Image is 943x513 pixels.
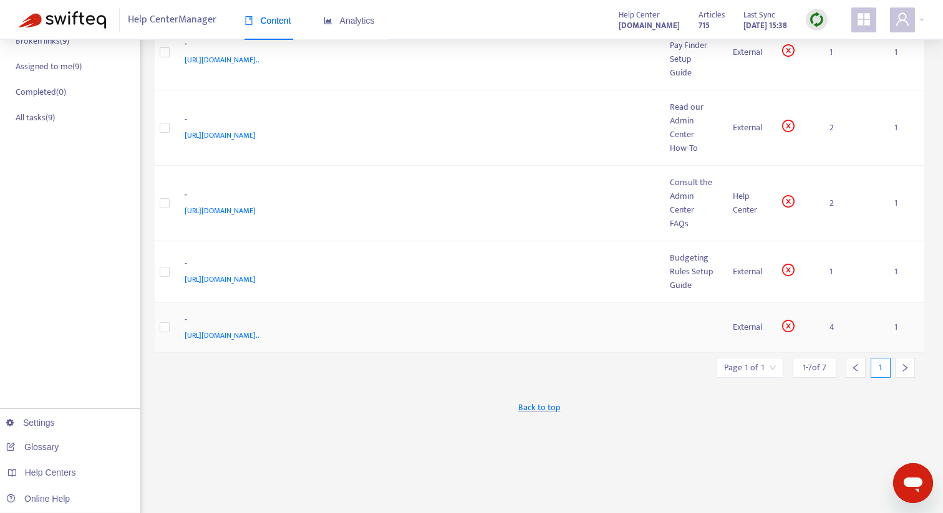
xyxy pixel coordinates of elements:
strong: [DOMAIN_NAME] [619,19,680,32]
span: book [244,16,253,25]
span: Last Sync [743,8,775,22]
span: Content [244,16,291,26]
td: 1 [884,166,924,241]
p: Broken links ( 9 ) [16,34,69,47]
div: - [185,257,646,273]
span: [URL][DOMAIN_NAME].. [185,329,259,342]
span: area-chart [324,16,332,25]
span: Articles [699,8,725,22]
span: user [895,12,910,27]
span: Help Center [619,8,660,22]
div: Consult the Admin Center FAQs [670,176,713,231]
span: Help Center Manager [128,8,216,32]
img: sync.dc5367851b00ba804db3.png [809,12,825,27]
td: 4 [820,303,884,353]
strong: [DATE] 15:38 [743,19,787,32]
div: - [185,313,646,329]
div: Help Center [733,189,762,217]
span: [URL][DOMAIN_NAME].. [185,54,259,66]
p: Assigned to me ( 9 ) [16,60,82,73]
a: [DOMAIN_NAME] [619,18,680,32]
div: External [733,265,762,279]
div: - [185,113,646,129]
div: Budgeting Rules Setup Guide [670,251,713,292]
span: close-circle [782,264,795,276]
span: Analytics [324,16,375,26]
div: External [733,121,762,135]
div: Read our Admin Center How-To [670,100,713,155]
iframe: Button to launch messaging window [893,463,933,503]
strong: 715 [699,19,710,32]
span: close-circle [782,120,795,132]
p: All tasks ( 9 ) [16,111,55,124]
div: External [733,46,762,59]
span: close-circle [782,195,795,208]
td: 1 [820,15,884,90]
span: Help Centers [25,467,76,477]
td: 1 [884,15,924,90]
span: [URL][DOMAIN_NAME] [185,129,256,141]
span: right [901,363,909,372]
span: [URL][DOMAIN_NAME] [185,273,256,285]
td: 1 [884,303,924,353]
a: Settings [6,418,55,428]
span: [URL][DOMAIN_NAME] [185,204,256,217]
div: 1 [871,358,891,378]
img: Swifteq [19,11,106,29]
span: close-circle [782,320,795,332]
span: appstore [856,12,871,27]
a: Online Help [6,494,70,504]
td: 1 [884,241,924,303]
td: 1 [884,90,924,166]
div: - [185,188,646,204]
td: 2 [820,90,884,166]
td: 1 [820,241,884,303]
div: Read our Pay Finder Setup Guide [670,25,713,80]
td: 2 [820,166,884,241]
span: left [851,363,860,372]
span: 1 - 7 of 7 [803,361,826,374]
a: Glossary [6,442,59,452]
div: External [733,320,762,334]
span: close-circle [782,44,795,57]
span: Back to top [518,401,560,414]
div: - [185,37,646,54]
p: Completed ( 0 ) [16,85,66,98]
